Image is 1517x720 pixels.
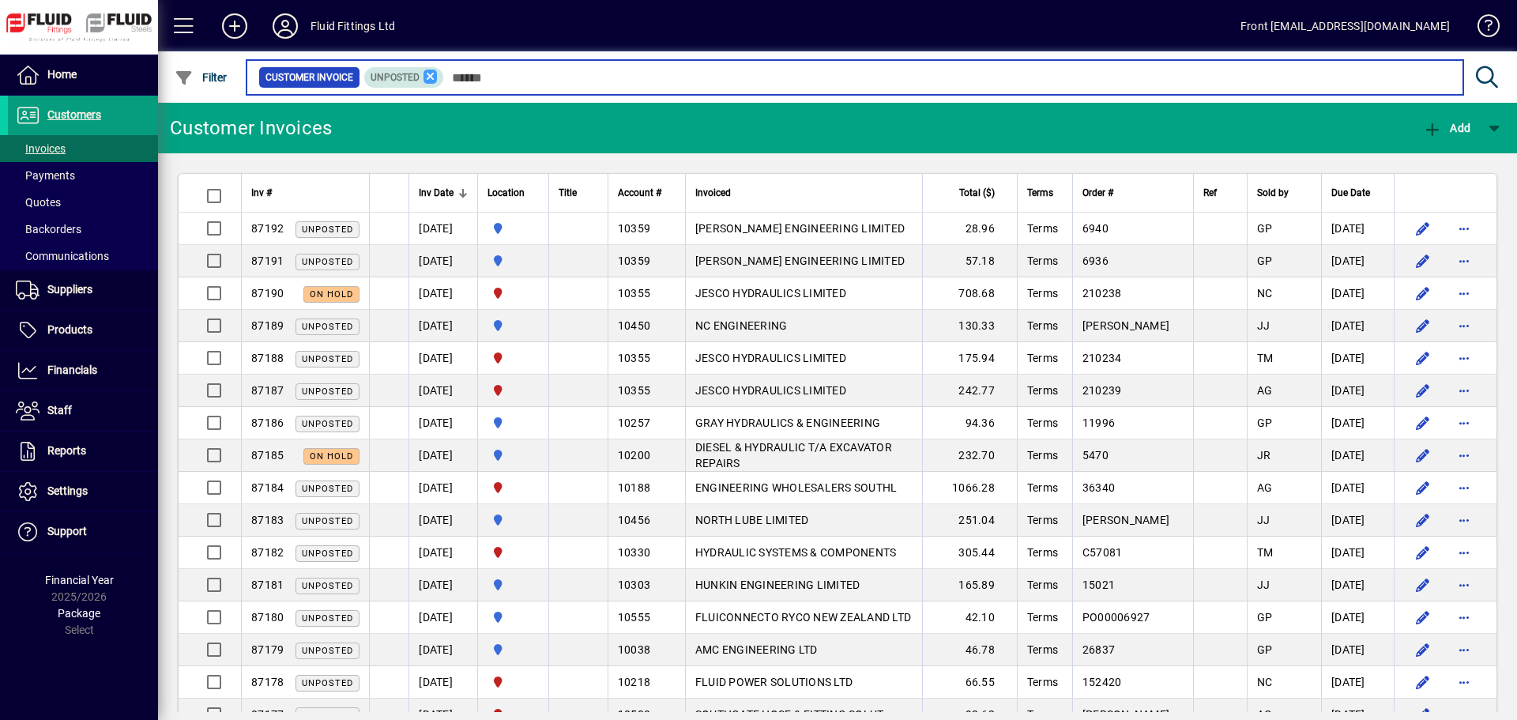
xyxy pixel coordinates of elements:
span: 87189 [251,319,284,332]
span: Customer Invoice [265,70,353,85]
span: 10555 [618,611,650,624]
span: Unposted [302,322,353,332]
a: Settings [8,472,158,511]
span: JESCO HYDRAULICS LIMITED [695,384,846,397]
span: Quotes [16,196,61,209]
span: 10200 [618,449,650,462]
td: 251.04 [922,504,1017,537]
span: TM [1257,546,1274,559]
span: 10218 [618,676,650,688]
span: PO00006927 [1082,611,1150,624]
span: [PERSON_NAME] ENGINEERING LIMITED [695,254,905,267]
span: 87190 [251,287,284,300]
a: Quotes [8,189,158,216]
span: 10188 [618,481,650,494]
div: Fluid Fittings Ltd [311,13,395,39]
span: Financials [47,364,97,376]
span: Unposted [371,72,420,83]
button: More options [1451,216,1477,241]
span: AUCKLAND [487,641,539,658]
span: Unposted [302,548,353,559]
span: ENGINEERING WHOLESALERS SOUTHL [695,481,898,494]
span: NC ENGINEERING [695,319,788,332]
button: More options [1451,572,1477,597]
span: FLUID FITTINGS CHRISTCHURCH [487,673,539,691]
span: 87186 [251,417,284,429]
span: Add [1423,122,1470,134]
td: [DATE] [408,342,477,375]
span: JESCO HYDRAULICS LIMITED [695,352,846,364]
td: 28.96 [922,213,1017,245]
span: Terms [1027,514,1058,526]
div: Sold by [1257,184,1312,202]
span: [PERSON_NAME] [1082,514,1169,526]
button: Filter [171,63,232,92]
span: FLUICONNECTO RYCO NEW ZEALAND LTD [695,611,911,624]
span: NC [1257,287,1273,300]
span: 10359 [618,254,650,267]
td: [DATE] [408,634,477,666]
td: [DATE] [408,666,477,699]
td: 242.77 [922,375,1017,407]
span: Staff [47,404,72,417]
td: [DATE] [408,277,477,310]
td: 66.55 [922,666,1017,699]
span: Ref [1203,184,1217,202]
span: FLUID FITTINGS CHRISTCHURCH [487,479,539,496]
span: Unposted [302,224,353,235]
span: AUCKLAND [487,220,539,237]
button: More options [1451,281,1477,306]
span: 87181 [251,579,284,591]
td: [DATE] [408,407,477,439]
button: Profile [260,12,311,40]
span: Filter [175,71,228,84]
a: Staff [8,391,158,431]
span: Customers [47,108,101,121]
span: 10456 [618,514,650,526]
span: 36340 [1082,481,1115,494]
span: Unposted [302,678,353,688]
button: More options [1451,605,1477,630]
span: Invoices [16,142,66,155]
td: 94.36 [922,407,1017,439]
span: 87187 [251,384,284,397]
button: Edit [1410,378,1436,403]
button: Edit [1410,313,1436,338]
span: Total ($) [959,184,995,202]
td: [DATE] [1321,601,1394,634]
td: [DATE] [1321,634,1394,666]
span: JJ [1257,579,1270,591]
div: Account # [618,184,676,202]
div: Inv # [251,184,359,202]
a: Reports [8,432,158,471]
span: 10355 [618,384,650,397]
span: GRAY HYDRAULICS & ENGINEERING [695,417,880,429]
span: Unposted [302,354,353,364]
span: FLUID POWER SOLUTIONS LTD [695,676,853,688]
span: 87182 [251,546,284,559]
span: Terms [1027,384,1058,397]
span: 11996 [1082,417,1115,429]
td: 232.70 [922,439,1017,472]
span: Terms [1027,222,1058,235]
span: FLUID FITTINGS CHRISTCHURCH [487,285,539,302]
span: Package [58,607,100,620]
div: Invoiced [695,184,913,202]
span: 10038 [618,643,650,656]
a: Knowledge Base [1466,3,1497,55]
td: [DATE] [408,472,477,504]
span: AUCKLAND [487,511,539,529]
button: Add [209,12,260,40]
span: JESCO HYDRAULICS LIMITED [695,287,846,300]
span: DIESEL & HYDRAULIC T/A EXCAVATOR REPAIRS [695,441,892,469]
span: Payments [16,169,75,182]
span: Unposted [302,581,353,591]
span: Inv Date [419,184,454,202]
span: HUNKIN ENGINEERING LIMITED [695,579,860,591]
span: 87191 [251,254,284,267]
span: Unposted [302,484,353,494]
td: [DATE] [1321,310,1394,342]
span: FLUID FITTINGS CHRISTCHURCH [487,349,539,367]
span: Terms [1027,287,1058,300]
span: 15021 [1082,579,1115,591]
